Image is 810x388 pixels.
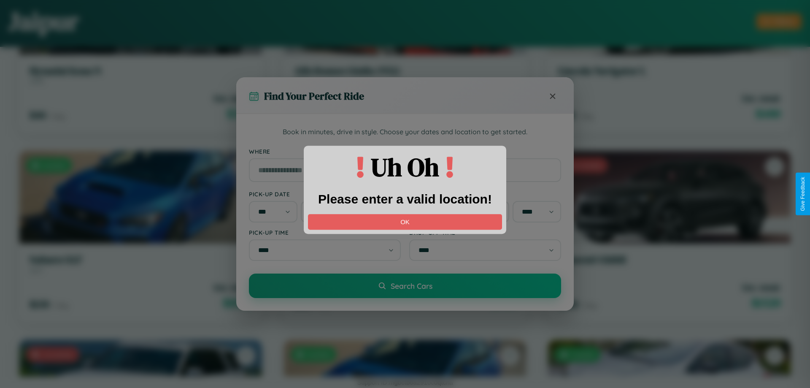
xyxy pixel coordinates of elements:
[249,148,561,155] label: Where
[249,190,401,198] label: Pick-up Date
[409,229,561,236] label: Drop-off Time
[391,281,432,290] span: Search Cars
[249,127,561,138] p: Book in minutes, drive in style. Choose your dates and location to get started.
[264,89,364,103] h3: Find Your Perfect Ride
[409,190,561,198] label: Drop-off Date
[249,229,401,236] label: Pick-up Time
